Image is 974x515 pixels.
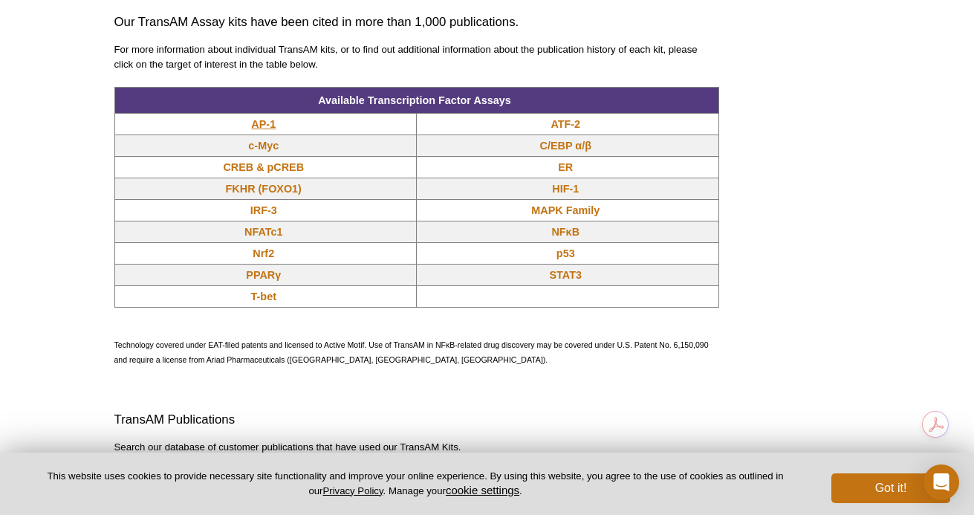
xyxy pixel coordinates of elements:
span: Available Transcription Factor Assays [318,94,511,106]
a: NFκB [551,224,579,239]
a: CREB & pCREB [223,160,304,175]
a: c-Myc [248,138,279,153]
p: This website uses cookies to provide necessary site functionality and improve your online experie... [24,470,807,498]
a: STAT3 [550,268,582,282]
span: Technology covered under EAT-filed patents and licensed to Active Motif. Use of TransAM in NFκB-r... [114,340,709,364]
div: Open Intercom Messenger [923,464,959,500]
a: IRF-3 [250,203,277,218]
a: ER [558,160,573,175]
a: T-bet [251,289,276,304]
a: Nrf2 [253,246,274,261]
a: NFATc1 [244,224,282,239]
a: C/EBP α/β [540,138,591,153]
h3: Our TransAM Assay kits have been cited in more than 1,000 publications. [114,13,719,31]
a: AP-1 [251,117,276,132]
h2: TransAM Publications [114,411,719,429]
a: PPARγ [246,268,281,282]
a: MAPK Family [531,203,600,218]
p: For more information about individual TransAM kits, or to find out additional information about t... [114,42,719,72]
a: HIF-1 [552,181,579,196]
a: ATF-2 [551,117,580,132]
a: FKHR (FOXO1) [226,181,302,196]
a: Privacy Policy [322,485,383,496]
button: cookie settings [446,484,519,496]
a: p53 [556,246,575,261]
button: Got it! [831,473,950,503]
p: Search our database of customer publications that have used our TransAM Kits. [114,440,719,455]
